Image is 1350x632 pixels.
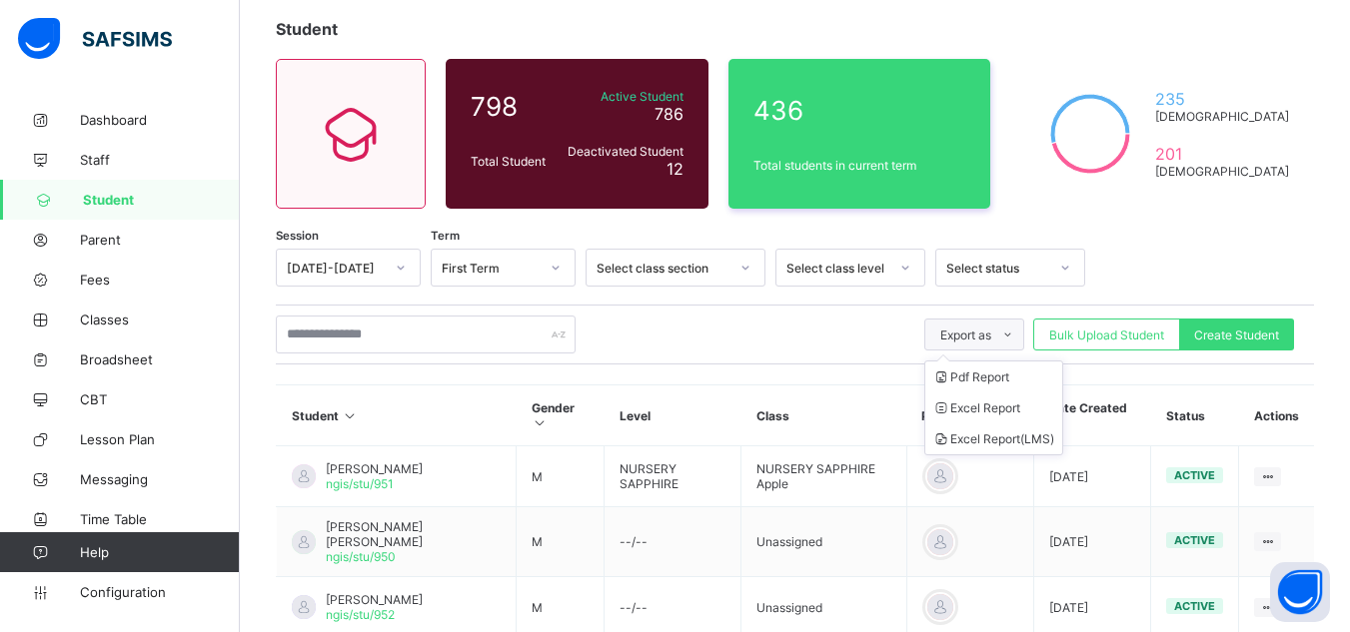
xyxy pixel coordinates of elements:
[925,423,1062,454] li: dropdown-list-item-null-2
[655,104,683,124] span: 786
[287,261,384,276] div: [DATE]-[DATE]
[605,385,741,446] th: Level
[80,152,240,168] span: Staff
[1155,144,1289,164] span: 201
[532,415,549,430] i: Sort in Ascending Order
[326,592,423,607] span: [PERSON_NAME]
[741,446,907,507] td: NURSERY SAPPHIRE Apple
[605,446,741,507] td: NURSERY SAPPHIRE
[564,144,683,159] span: Deactivated Student
[667,159,683,179] span: 12
[80,312,240,327] span: Classes
[753,95,966,126] span: 436
[342,408,359,423] i: Sort in Ascending Order
[1174,468,1215,482] span: active
[1155,164,1289,179] span: [DEMOGRAPHIC_DATA]
[18,18,172,60] img: safsims
[1151,385,1239,446] th: Status
[1155,89,1289,109] span: 235
[1194,327,1279,342] span: Create Student
[597,261,728,276] div: Select class section
[1049,327,1164,342] span: Bulk Upload Student
[564,89,683,104] span: Active Student
[80,544,239,560] span: Help
[925,392,1062,423] li: dropdown-list-item-null-1
[753,158,966,173] span: Total students in current term
[1155,109,1289,124] span: [DEMOGRAPHIC_DATA]
[605,507,741,577] td: --/--
[442,261,539,276] div: First Term
[1033,446,1151,507] td: [DATE]
[277,385,517,446] th: Student
[276,229,319,243] span: Session
[786,261,888,276] div: Select class level
[1239,385,1314,446] th: Actions
[471,91,554,122] span: 798
[326,461,423,476] span: [PERSON_NAME]
[906,385,1033,446] th: Parent/Guardian
[80,112,240,128] span: Dashboard
[925,361,1062,392] li: dropdown-list-item-null-0
[326,519,501,549] span: [PERSON_NAME] [PERSON_NAME]
[80,584,239,600] span: Configuration
[1270,562,1330,622] button: Open asap
[741,507,907,577] td: Unassigned
[80,351,240,367] span: Broadsheet
[1174,599,1215,613] span: active
[741,385,907,446] th: Class
[80,391,240,407] span: CBT
[517,446,605,507] td: M
[80,471,240,487] span: Messaging
[276,19,338,39] span: Student
[940,327,991,342] span: Export as
[1174,533,1215,547] span: active
[431,229,460,243] span: Term
[326,549,396,564] span: ngis/stu/950
[517,507,605,577] td: M
[80,272,240,288] span: Fees
[517,385,605,446] th: Gender
[1033,385,1151,446] th: Date Created
[80,232,240,248] span: Parent
[326,476,394,491] span: ngis/stu/951
[326,607,395,622] span: ngis/stu/952
[466,149,559,174] div: Total Student
[80,511,240,527] span: Time Table
[1033,507,1151,577] td: [DATE]
[946,261,1048,276] div: Select status
[80,431,240,447] span: Lesson Plan
[83,192,240,208] span: Student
